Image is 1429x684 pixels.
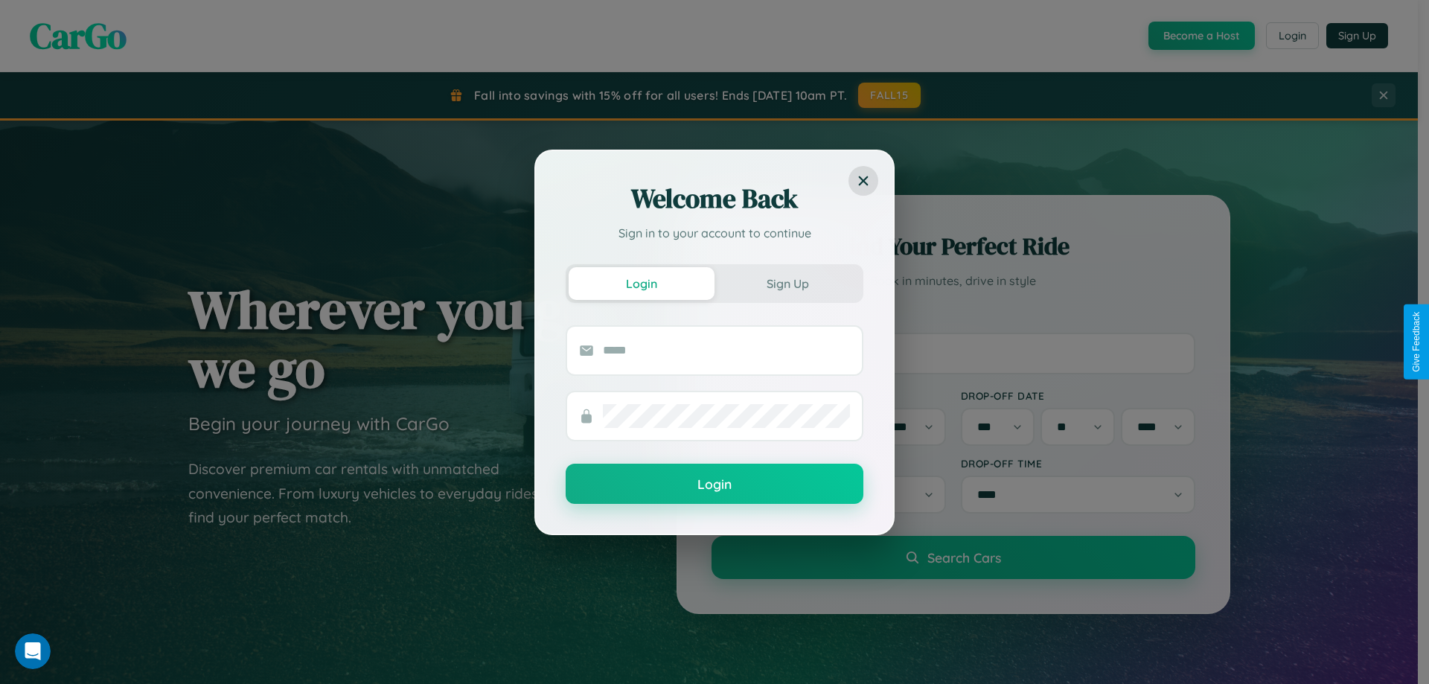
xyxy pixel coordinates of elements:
[1411,312,1422,372] div: Give Feedback
[566,464,863,504] button: Login
[15,633,51,669] iframe: Intercom live chat
[714,267,860,300] button: Sign Up
[566,224,863,242] p: Sign in to your account to continue
[566,181,863,217] h2: Welcome Back
[569,267,714,300] button: Login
